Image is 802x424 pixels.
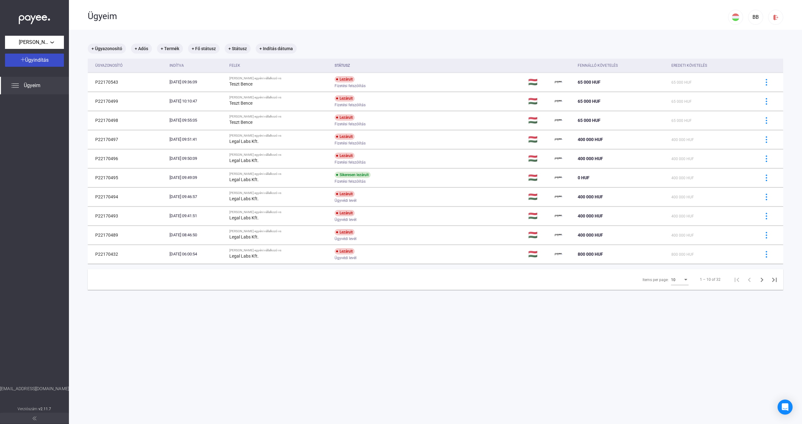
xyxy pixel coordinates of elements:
div: 1 – 10 of 32 [700,276,721,283]
img: list.svg [11,82,19,89]
div: [DATE] 09:46:57 [169,194,225,200]
img: white-payee-white-dot.svg [19,12,50,24]
span: 400 000 HUF [671,233,694,238]
div: Ügyazonosító [95,62,122,69]
button: Next page [756,273,768,286]
img: payee-logo [555,212,562,220]
span: 800 000 HUF [578,252,603,257]
div: Eredeti követelés [671,62,707,69]
span: 65 000 HUF [578,118,601,123]
span: Fizetési felszólítás [335,82,366,90]
img: payee-logo [555,136,562,143]
td: P22170499 [88,92,167,111]
span: 400 000 HUF [671,195,694,199]
div: Lezárult [335,153,355,159]
button: more-blue [760,95,773,108]
span: Fizetési felszólítás [335,120,366,128]
td: 🇭🇺 [526,226,552,244]
div: [DATE] 09:41:51 [169,213,225,219]
td: P22170493 [88,207,167,225]
td: 🇭🇺 [526,245,552,264]
img: payee-logo [555,78,562,86]
div: BB [750,13,761,21]
img: more-blue [763,79,770,86]
span: 400 000 HUF [578,137,603,142]
div: Ügyazonosító [95,62,164,69]
button: logout-red [768,10,783,25]
span: 400 000 HUF [578,233,603,238]
span: Fizetési felszólítás [335,178,366,185]
img: payee-logo [555,97,562,105]
span: 400 000 HUF [578,194,603,199]
td: P22170497 [88,130,167,149]
img: more-blue [763,117,770,124]
div: [DATE] 09:36:09 [169,79,225,85]
button: more-blue [760,190,773,203]
td: 🇭🇺 [526,73,552,92]
button: Last page [768,273,781,286]
div: Fennálló követelés [578,62,666,69]
th: Státusz [332,59,526,73]
span: Ügyvédi levél [335,235,357,243]
img: plus-white.svg [21,57,25,62]
div: Items per page: [643,276,669,284]
div: Lezárult [335,114,355,121]
span: Ügyindítás [25,57,49,63]
img: payee-logo [555,117,562,124]
span: 65 000 HUF [671,99,692,104]
div: [PERSON_NAME] egyéni vállalkozó vs [229,134,330,138]
div: [PERSON_NAME] egyéni vállalkozó vs [229,76,330,80]
img: HU [732,13,739,21]
div: [DATE] 08:46:50 [169,232,225,238]
strong: Legal Labs Kft. [229,215,259,220]
span: 65 000 HUF [578,99,601,104]
span: Fizetési felszólítás [335,159,366,166]
div: [PERSON_NAME] egyéni vállalkozó vs [229,249,330,252]
span: 400 000 HUF [671,176,694,180]
div: Lezárult [335,76,355,82]
div: Felek [229,62,330,69]
span: 400 000 HUF [671,157,694,161]
strong: v2.11.7 [39,407,51,411]
td: P22170498 [88,111,167,130]
span: 400 000 HUF [578,213,603,218]
td: 🇭🇺 [526,207,552,225]
span: 65 000 HUF [671,80,692,85]
img: more-blue [763,232,770,238]
img: more-blue [763,213,770,219]
span: 400 000 HUF [578,156,603,161]
button: BB [748,10,763,25]
div: Eredeti követelés [671,62,752,69]
td: P22170494 [88,187,167,206]
span: Fizetési felszólítás [335,101,366,109]
div: [PERSON_NAME] egyéni vállalkozó vs [229,115,330,118]
td: 🇭🇺 [526,111,552,130]
span: 0 HUF [578,175,590,180]
mat-chip: + Adós [131,44,152,54]
img: more-blue [763,136,770,143]
button: more-blue [760,228,773,242]
div: [DATE] 10:10:47 [169,98,225,104]
button: First page [731,273,743,286]
button: more-blue [760,114,773,127]
div: Felek [229,62,240,69]
div: Ügyeim [88,11,728,22]
span: 10 [671,278,675,282]
div: Lezárult [335,210,355,216]
img: more-blue [763,175,770,181]
div: Lezárult [335,133,355,140]
img: more-blue [763,194,770,200]
mat-select: Items per page: [671,276,689,283]
span: Ügyeim [24,82,40,89]
button: Ügyindítás [5,54,64,67]
span: 65 000 HUF [578,80,601,85]
span: 800 000 HUF [671,252,694,257]
div: Lezárult [335,95,355,102]
div: Lezárult [335,229,355,235]
strong: Teszt Bence [229,120,253,125]
div: [DATE] 06:00:54 [169,251,225,257]
mat-chip: + Indítás dátuma [256,44,297,54]
div: [DATE] 09:49:09 [169,175,225,181]
strong: Legal Labs Kft. [229,254,259,259]
span: Ügyvédi levél [335,254,357,262]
